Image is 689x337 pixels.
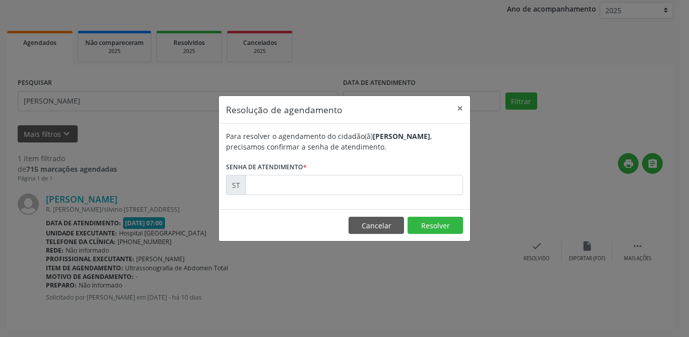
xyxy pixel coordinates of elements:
button: Resolver [408,217,463,234]
button: Close [450,96,470,121]
div: Para resolver o agendamento do cidadão(ã) , precisamos confirmar a senha de atendimento. [226,131,463,152]
div: ST [226,175,246,195]
label: Senha de atendimento [226,159,307,175]
h5: Resolução de agendamento [226,103,342,116]
b: [PERSON_NAME] [373,131,430,141]
button: Cancelar [349,217,404,234]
